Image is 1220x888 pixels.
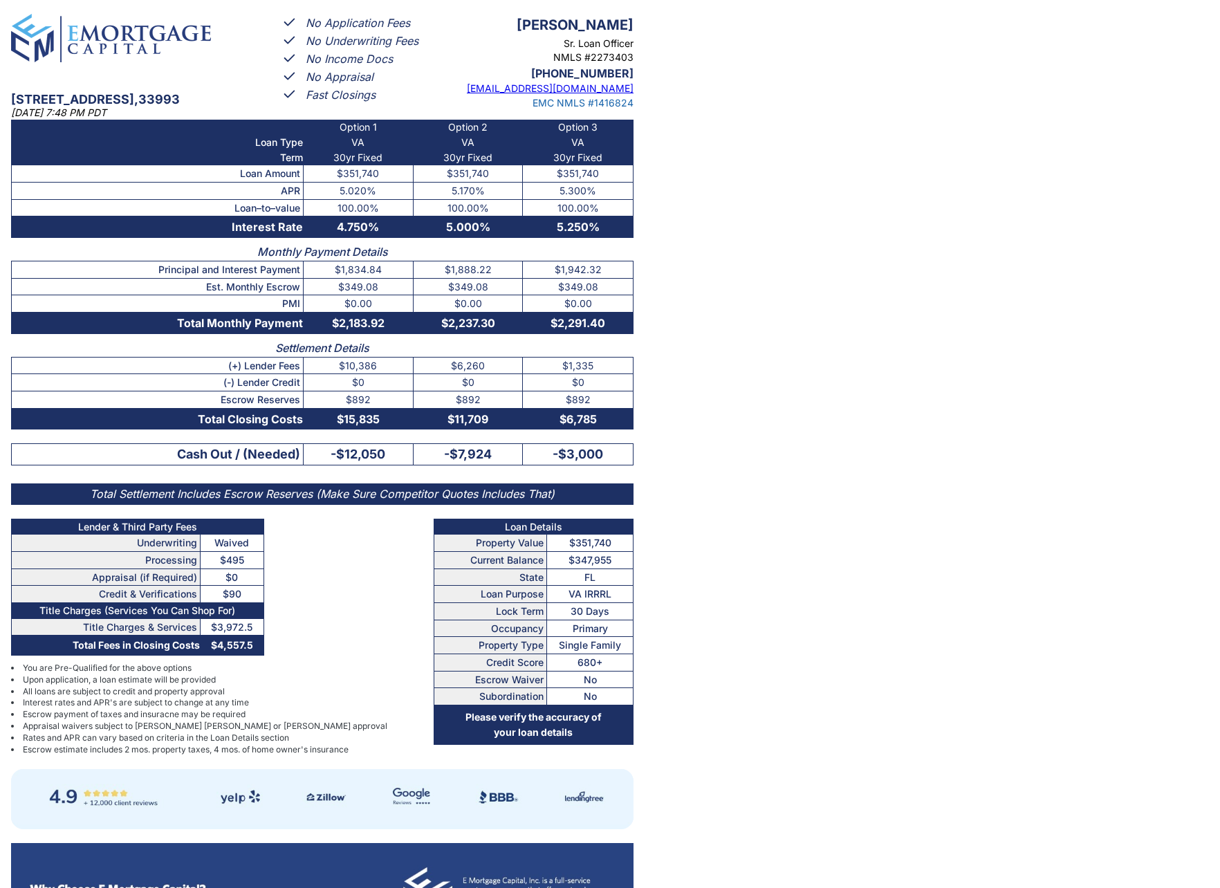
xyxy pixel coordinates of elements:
p: NMLS # 2273403 [434,50,634,64]
span: $2,237.30 [441,316,495,330]
th: Property Type [434,637,546,654]
span: $351,740 [337,167,379,179]
span: $2,291.40 [551,316,605,330]
span: $1,834.84 [335,263,382,275]
span: $0.00 [454,297,482,309]
span: $15,835 [337,412,380,426]
span: $495 [220,554,244,566]
span: 5.000% [446,220,490,234]
p: No Income Docs [306,50,393,68]
span: Escrow payment of taxes and insuracne may be required [23,709,246,721]
span: Rates and APR can vary based on criteria in the Loan Details section [23,732,289,744]
span: $0.00 [344,297,372,309]
span: 100.00% [338,202,379,214]
span: $892 [566,394,591,405]
p: [DATE] 7:48 PM PDT [11,106,211,120]
span: -$7,924 [444,447,492,461]
td: No [547,688,634,705]
span: You are Pre-Qualified for the above options [23,663,192,674]
span: 5.300% [560,185,596,196]
p: Sr. Loan Officer [434,37,634,50]
th: Loan Type [12,135,304,150]
th: Underwriting [12,535,201,552]
th: PMI [12,295,304,313]
td: 680+ [547,654,634,672]
td: No [547,671,634,688]
th: State [434,568,546,586]
th: APR [12,182,304,199]
span: $1,942.32 [555,263,602,275]
p: No Application Fees [306,15,410,32]
p: No Appraisal [306,68,373,86]
span: $1,888.22 [445,263,492,275]
a: [EMAIL_ADDRESS][DOMAIN_NAME] [467,82,634,94]
th: Please verify the accuracy of your loan details [434,705,633,744]
span: Escrow estimate includes 2 mos. property taxes, 4 mos. of home owner's insurance [23,744,349,756]
span: $0 [352,376,364,388]
td: Option 3 [523,120,634,135]
span: $11,709 [447,412,488,426]
th: Settlement Details [12,334,634,357]
p: [PHONE_NUMBER] [434,65,634,82]
td: VA [414,135,523,150]
th: Current Balance [434,551,546,568]
span: $347,955 [569,554,611,566]
th: Loan Amount [12,165,304,183]
span: $4,557.5 [211,639,253,651]
td: 30yr Fixed [303,150,414,165]
span: $0 [572,376,584,388]
span: -$12,050 [331,447,385,461]
span: $3,972.5 [211,621,252,633]
td: FL [547,568,634,586]
img: ratings.jpg [11,769,634,824]
span: $90 [223,588,241,600]
th: Lock Term [434,603,546,620]
span: $351,740 [447,167,489,179]
td: Primary [547,620,634,637]
span: 5.250% [557,220,600,234]
span: 100.00% [557,202,599,214]
th: Loan–to–value [12,199,304,216]
span: $2,183.92 [332,316,385,330]
th: (+) Lender Fees [12,357,304,374]
th: Cash Out / (Needed) [12,443,304,465]
span: $351,740 [569,537,611,548]
td: 30yr Fixed [414,150,523,165]
span: $892 [346,394,371,405]
span: $892 [456,394,481,405]
span: $349.08 [558,281,598,293]
span: $10,386 [339,360,377,371]
td: VA [303,135,414,150]
th: Appraisal (if Required) [12,568,201,586]
span: Appraisal waivers subject to [PERSON_NAME] [PERSON_NAME] or [PERSON_NAME] approval [23,721,387,732]
p: No Underwriting Fees [306,33,418,50]
span: $0 [462,376,474,388]
span: $0 [225,571,238,583]
th: Loan Details [434,519,633,535]
img: emc-logo-full.png [11,14,211,62]
th: Term [12,150,304,165]
td: Option 1 [303,120,414,135]
th: Lender & Third Party Fees [12,519,264,535]
th: Interest Rate [12,216,304,238]
span: 4.750% [337,220,379,234]
td: VA [523,135,634,150]
th: Credit & Verifications [12,586,201,603]
th: Escrow Waiver [434,671,546,688]
th: (-) Lender Credit [12,374,304,391]
th: Title Charges (Services You Can Shop For) [12,603,264,619]
th: Credit Score [434,654,546,672]
span: 5.170% [452,185,485,196]
th: Occupancy [434,620,546,637]
span: Upon application, a loan estimate will be provided [23,674,216,686]
td: 30yr Fixed [523,150,634,165]
td: Option 2 [414,120,523,135]
span: $349.08 [448,281,488,293]
p: Fast Closings [306,86,376,104]
th: Escrow Reserves [12,391,304,408]
span: $351,740 [557,167,599,179]
p: [STREET_ADDRESS] , 33993 [11,90,391,110]
th: Principal and Interest Payment [12,261,304,278]
th: Subordination [434,688,546,705]
th: Est. Monthly Escrow [12,278,304,295]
